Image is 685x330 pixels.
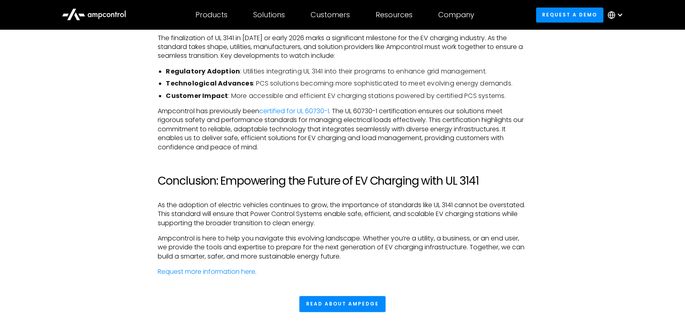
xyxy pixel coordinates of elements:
[158,267,256,276] a: Request more information here
[166,79,253,88] strong: Technological Advances
[166,67,240,76] strong: Regulatory Adoption
[166,67,527,76] li: : Utilities integrating UL 3141 into their programs to enhance grid management.
[376,10,413,19] div: Resources
[438,10,474,19] div: Company
[253,10,285,19] div: Solutions
[260,106,329,116] a: certified for UL 60730-1
[311,10,350,19] div: Customers
[299,296,386,312] a: Read about AmpEdge
[536,7,604,22] a: Request a demo
[166,91,228,100] strong: Customer Impact
[158,107,527,152] p: Ampcontrol has previously been . The UL 60730-1 certification ensures our solutions meet rigorous...
[158,34,527,61] p: The finalization of UL 3141 in [DATE] or early 2026 marks a significant milestone for the EV char...
[166,92,527,100] li: : More accessible and efficient EV charging stations powered by certified PCS systems.
[158,174,527,188] h2: Conclusion: Empowering the Future of EV Charging with UL 3141
[195,10,228,19] div: Products
[158,267,527,276] p: .
[166,79,527,88] li: : PCS solutions becoming more sophisticated to meet evolving energy demands.
[158,201,527,228] p: As the adoption of electric vehicles continues to grow, the importance of standards like UL 3141 ...
[158,234,527,261] p: Ampcontrol is here to help you navigate this evolving landscape. Whether you’re a utility, a busi...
